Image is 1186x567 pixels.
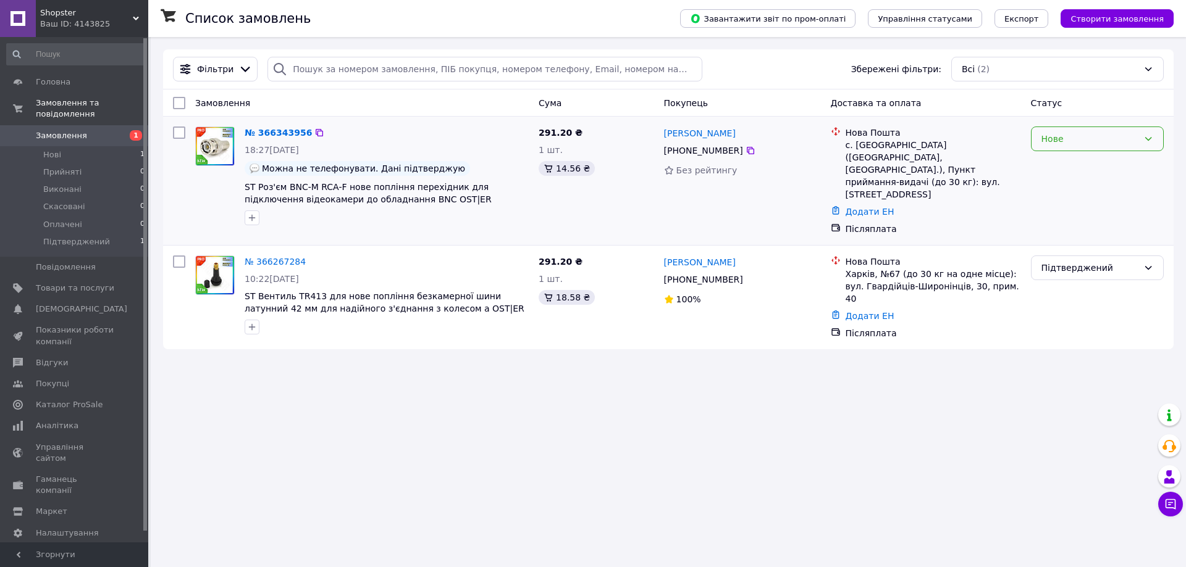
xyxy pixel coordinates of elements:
[851,63,941,75] span: Збережені фільтри:
[664,256,736,268] a: [PERSON_NAME]
[1041,132,1138,146] div: Нове
[43,236,110,247] span: Підтверджений
[245,128,312,138] a: № 366343956
[36,130,87,141] span: Замовлення
[195,255,235,295] a: Фото товару
[846,255,1021,268] div: Нова Пошта
[245,145,299,155] span: 18:27[DATE]
[36,283,114,294] span: Товари та послуги
[36,442,114,464] span: Управління сайтом
[245,291,524,313] a: ST Вентиль TR413 для нове попління безкамерної шини латунний 42 мм для надійного з'єднання з коле...
[868,9,982,28] button: Управління статусами
[40,7,133,19] span: Shopster
[195,98,250,108] span: Замовлення
[40,19,148,30] div: Ваш ID: 4143825
[1031,98,1062,108] span: Статус
[1004,14,1039,23] span: Експорт
[539,290,595,305] div: 18.58 ₴
[831,98,922,108] span: Доставка та оплата
[140,236,145,247] span: 1
[196,127,234,165] img: Фото товару
[140,184,145,195] span: 0
[262,163,465,173] span: Можна не телефонувати. Дані підтверджую
[676,294,701,304] span: 100%
[846,139,1021,201] div: с. [GEOGRAPHIC_DATA] ([GEOGRAPHIC_DATA], [GEOGRAPHIC_DATA].), Пункт приймання-видачі (до 30 кг): ...
[1158,492,1183,516] button: Чат з покупцем
[267,57,702,81] input: Пошук за номером замовлення, ПІБ покупця, номером телефону, Email, номером накладної
[846,207,894,217] a: Додати ЕН
[539,274,563,284] span: 1 шт.
[977,64,990,74] span: (2)
[140,167,145,178] span: 0
[245,257,306,267] a: № 366267284
[846,311,894,321] a: Додати ЕН
[36,325,114,347] span: Показники роботи компанії
[539,98,561,108] span: Cума
[539,161,595,176] div: 14.56 ₴
[878,14,972,23] span: Управління статусами
[36,528,99,539] span: Налаштування
[195,126,235,166] a: Фото товару
[539,145,563,155] span: 1 шт.
[846,327,1021,339] div: Післяплата
[130,130,142,141] span: 1
[36,474,114,496] span: Гаманець компанії
[1041,261,1138,275] div: Підтверджений
[140,201,145,212] span: 0
[36,378,69,389] span: Покупці
[539,257,582,267] span: 291.20 ₴
[539,128,582,138] span: 291.20 ₴
[36,262,96,273] span: Повідомлення
[43,219,82,230] span: Оплачені
[36,506,67,517] span: Маркет
[36,77,70,88] span: Головна
[245,182,492,204] a: ST Роз'єм BNC-M RCA-F нове попління перехідник для підключення відеокамери до обладнання BNC OST|ER
[43,167,82,178] span: Прийняті
[43,184,82,195] span: Виконані
[43,201,85,212] span: Скасовані
[680,9,856,28] button: Завантажити звіт по пром-оплаті
[140,219,145,230] span: 0
[846,223,1021,235] div: Післяплата
[962,63,975,75] span: Всі
[36,399,103,410] span: Каталог ProSale
[1070,14,1164,23] span: Створити замовлення
[197,63,233,75] span: Фільтри
[6,43,146,65] input: Пошук
[43,149,61,160] span: Нові
[664,98,708,108] span: Покупець
[245,274,299,284] span: 10:22[DATE]
[36,420,78,431] span: Аналітика
[1061,9,1174,28] button: Створити замовлення
[995,9,1049,28] button: Експорт
[196,256,234,294] img: Фото товару
[662,142,746,159] div: [PHONE_NUMBER]
[676,165,738,175] span: Без рейтингу
[1048,13,1174,23] a: Створити замовлення
[36,97,148,120] span: Замовлення та повідомлення
[846,126,1021,139] div: Нова Пошта
[185,11,311,26] h1: Список замовлень
[846,268,1021,305] div: Харків, №67 (до 30 кг на одне місце): вул. Гвардійців-Широнінців, 30, прим. 40
[250,163,259,173] img: :speech_balloon:
[664,127,736,139] a: [PERSON_NAME]
[140,149,145,160] span: 1
[36,357,68,368] span: Відгуки
[690,13,846,24] span: Завантажити звіт по пром-оплаті
[662,271,746,288] div: [PHONE_NUMBER]
[36,304,127,315] span: [DEMOGRAPHIC_DATA]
